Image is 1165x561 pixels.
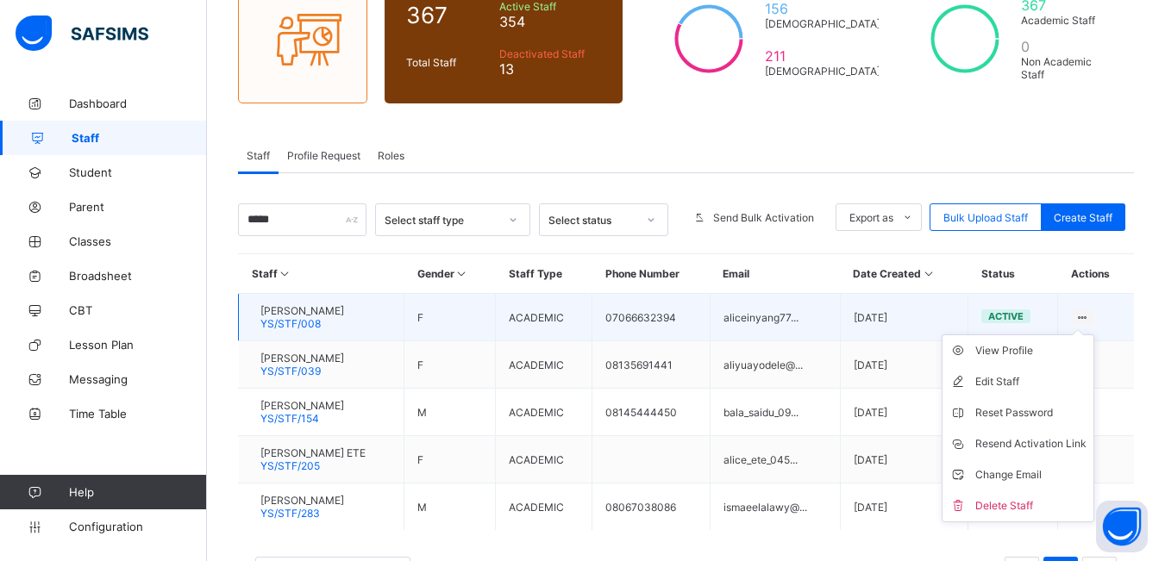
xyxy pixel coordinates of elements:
span: Help [69,485,206,499]
td: M [404,483,496,531]
td: M [404,389,496,436]
span: Export as [849,211,893,224]
td: F [404,436,496,483]
span: Dashboard [69,97,207,110]
span: [PERSON_NAME] [260,399,344,412]
div: Total Staff [402,52,495,73]
span: active [988,310,1024,322]
span: [DEMOGRAPHIC_DATA] [765,17,880,30]
td: ACADEMIC [496,436,592,483]
td: 08135691441 [592,341,711,389]
th: Status [968,254,1058,294]
td: aliceinyang77... [710,294,840,341]
span: [PERSON_NAME] [260,352,344,365]
span: 354 [499,13,602,30]
td: ACADEMIC [496,483,592,531]
span: Staff [247,149,270,162]
span: 367 [406,2,491,28]
i: Sort in Ascending Order [921,267,936,280]
span: Non Academic Staff [1021,55,1112,81]
span: YS/STF/205 [260,459,320,472]
span: Parent [69,200,207,214]
span: Broadsheet [69,269,207,283]
td: F [404,341,496,389]
i: Sort in Ascending Order [454,267,469,280]
td: [DATE] [840,294,968,341]
span: Roles [378,149,404,162]
span: Classes [69,234,207,248]
th: Gender [404,254,496,294]
span: [PERSON_NAME] [260,494,344,507]
span: Time Table [69,407,207,421]
span: YS/STF/154 [260,412,319,425]
span: Bulk Upload Staff [943,211,1028,224]
td: F [404,294,496,341]
span: CBT [69,303,207,317]
td: alice_ete_045... [710,436,840,483]
td: 08145444450 [592,389,711,436]
img: safsims [16,16,148,52]
div: Resend Activation Link [975,435,1087,452]
td: aliyuayodele@... [710,341,840,389]
td: [DATE] [840,389,968,436]
td: bala_saidu_09... [710,389,840,436]
td: ACADEMIC [496,294,592,341]
th: Actions [1058,254,1135,294]
span: 211 [765,47,880,65]
th: Date Created [840,254,968,294]
div: Reset Password [975,404,1087,421]
span: Staff [72,131,207,145]
td: ACADEMIC [496,341,592,389]
td: ACADEMIC [496,389,592,436]
div: View Profile [975,342,1087,359]
th: Phone Number [592,254,711,294]
span: [PERSON_NAME] ETE [260,446,366,459]
div: Select staff type [385,214,498,227]
th: Email [710,254,840,294]
span: Configuration [69,520,206,533]
span: YS/STF/283 [260,507,320,520]
th: Staff [239,254,404,294]
td: 08067038086 [592,483,711,531]
span: Create Staff [1054,211,1112,224]
span: Send Bulk Activation [713,211,814,224]
i: Sort in Ascending Order [278,267,292,280]
th: Staff Type [496,254,592,294]
span: Messaging [69,372,207,386]
span: [DEMOGRAPHIC_DATA] [765,65,880,78]
td: [DATE] [840,341,968,389]
button: Open asap [1096,501,1148,552]
div: Edit Staff [975,373,1087,390]
span: Deactivated Staff [499,47,602,60]
span: Student [69,165,207,179]
div: Select status [548,214,636,227]
span: [PERSON_NAME] [260,304,344,317]
span: Academic Staff [1021,14,1112,27]
td: [DATE] [840,483,968,531]
td: 07066632394 [592,294,711,341]
span: 13 [499,60,602,78]
span: Lesson Plan [69,338,207,352]
div: Change Email [975,466,1087,483]
span: YS/STF/008 [260,317,321,330]
div: Delete Staff [975,497,1087,514]
td: [DATE] [840,436,968,483]
td: ismaeelalawy@... [710,483,840,531]
span: Profile Request [287,149,360,162]
span: YS/STF/039 [260,365,321,377]
span: 0 [1021,38,1112,55]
